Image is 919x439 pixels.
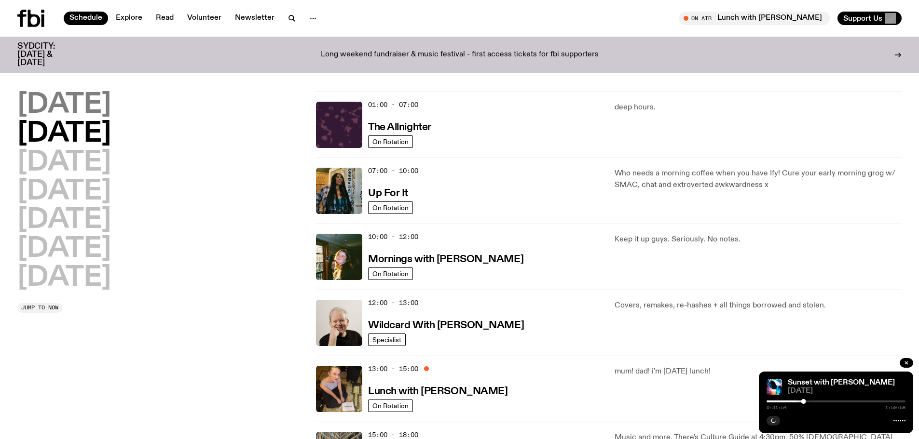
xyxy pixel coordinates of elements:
[615,102,902,113] p: deep hours.
[368,122,431,133] h3: The Allnighter
[368,320,524,331] h3: Wildcard With [PERSON_NAME]
[110,12,148,25] a: Explore
[372,336,401,343] span: Specialist
[17,120,111,147] button: [DATE]
[368,385,508,397] a: Lunch with [PERSON_NAME]
[368,386,508,397] h3: Lunch with [PERSON_NAME]
[17,178,111,205] button: [DATE]
[17,92,111,119] button: [DATE]
[837,12,902,25] button: Support Us
[368,399,413,412] a: On Rotation
[372,138,409,145] span: On Rotation
[181,12,227,25] a: Volunteer
[17,42,79,67] h3: SYDCITY: [DATE] & [DATE]
[368,201,413,214] a: On Rotation
[843,14,882,23] span: Support Us
[64,12,108,25] a: Schedule
[372,204,409,211] span: On Rotation
[17,236,111,263] button: [DATE]
[316,366,362,412] img: SLC lunch cover
[368,232,418,241] span: 10:00 - 12:00
[368,120,431,133] a: The Allnighter
[368,333,406,346] a: Specialist
[368,100,418,109] span: 01:00 - 07:00
[321,51,599,59] p: Long weekend fundraiser & music festival - first access tickets for fbi supporters
[368,253,523,265] a: Mornings with [PERSON_NAME]
[615,234,902,245] p: Keep it up guys. Seriously. No notes.
[368,267,413,280] a: On Rotation
[368,364,418,373] span: 13:00 - 15:00
[368,254,523,265] h3: Mornings with [PERSON_NAME]
[17,303,62,313] button: Jump to now
[17,149,111,176] button: [DATE]
[316,300,362,346] img: Stuart is smiling charmingly, wearing a black t-shirt against a stark white background.
[368,319,524,331] a: Wildcard With [PERSON_NAME]
[368,186,408,199] a: Up For It
[316,168,362,214] img: Ify - a Brown Skin girl with black braided twists, looking up to the side with her tongue stickin...
[368,298,418,307] span: 12:00 - 13:00
[368,188,408,199] h3: Up For It
[17,265,111,292] button: [DATE]
[767,405,787,410] span: 0:31:54
[885,405,905,410] span: 1:59:58
[788,379,895,386] a: Sunset with [PERSON_NAME]
[372,402,409,409] span: On Rotation
[615,366,902,377] p: mum! dad! i'm [DATE] lunch!
[150,12,179,25] a: Read
[368,166,418,175] span: 07:00 - 10:00
[372,270,409,277] span: On Rotation
[21,305,58,310] span: Jump to now
[679,12,830,25] button: On AirLunch with [PERSON_NAME]
[17,207,111,234] button: [DATE]
[615,168,902,191] p: Who needs a morning coffee when you have Ify! Cure your early morning grog w/ SMAC, chat and extr...
[615,300,902,311] p: Covers, remakes, re-hashes + all things borrowed and stolen.
[229,12,280,25] a: Newsletter
[368,135,413,148] a: On Rotation
[767,379,782,395] img: Simon Caldwell stands side on, looking downwards. He has headphones on. Behind him is a brightly ...
[316,234,362,280] img: Freya smiles coyly as she poses for the image.
[788,387,905,395] span: [DATE]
